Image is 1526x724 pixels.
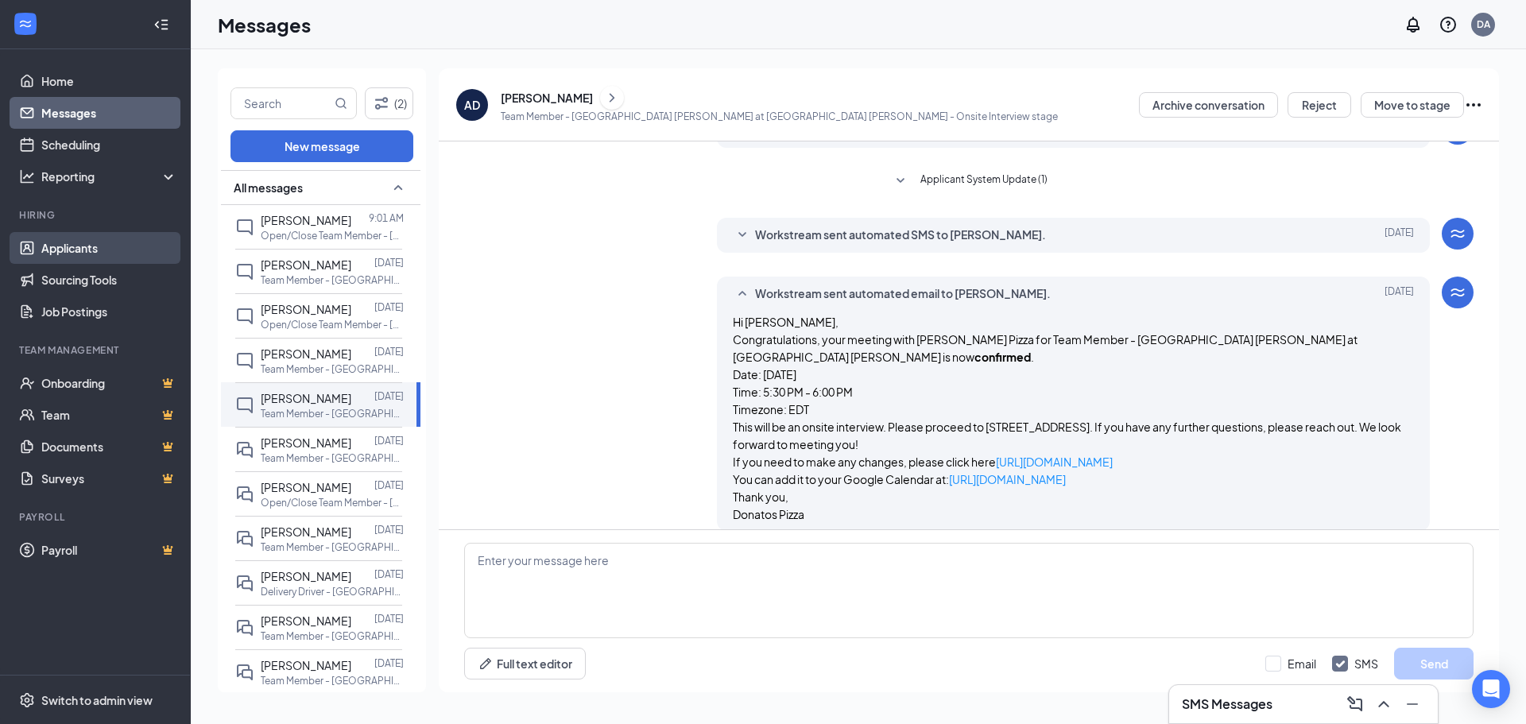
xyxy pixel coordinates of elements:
span: All messages [234,180,303,196]
a: Scheduling [41,129,177,161]
button: New message [230,130,413,162]
p: Donatos Pizza [733,505,1415,523]
a: Sourcing Tools [41,264,177,296]
svg: Settings [19,692,35,708]
svg: ChatInactive [235,396,254,415]
a: SurveysCrown [41,463,177,494]
svg: SmallChevronUp [389,178,408,197]
p: [DATE] [374,300,404,314]
button: Send [1394,648,1474,679]
p: [DATE] [374,656,404,670]
span: [PERSON_NAME] [261,391,351,405]
svg: SmallChevronUp [733,285,752,304]
span: [PERSON_NAME] [261,347,351,361]
span: [PERSON_NAME] [261,302,351,316]
svg: DoubleChat [235,663,254,682]
svg: ChatInactive [235,351,254,370]
button: Archive conversation [1139,92,1278,118]
h1: Messages [218,11,311,38]
a: Home [41,65,177,97]
button: Move to stage [1361,92,1464,118]
p: If you need to make any changes, please click here [733,453,1415,470]
p: Date: [DATE] Time: 5:30 PM - 6:00 PM Timezone: EDT [733,366,1415,418]
span: [PERSON_NAME] [261,614,351,628]
svg: ChatInactive [235,307,254,326]
a: [URL][DOMAIN_NAME] [949,472,1066,486]
p: Hi [PERSON_NAME], [733,313,1415,331]
svg: WorkstreamLogo [1448,283,1467,302]
svg: DoubleChat [235,485,254,504]
p: [DATE] [374,434,404,447]
button: ComposeMessage [1342,691,1368,717]
svg: DoubleChat [235,574,254,593]
svg: ChevronRight [604,88,620,107]
span: [PERSON_NAME] [261,480,351,494]
a: Job Postings [41,296,177,327]
p: Team Member - [GEOGRAPHIC_DATA] [PERSON_NAME] at [GEOGRAPHIC_DATA] [PERSON_NAME] [261,540,404,554]
svg: ChatInactive [235,262,254,281]
p: [DATE] [374,523,404,536]
p: Team Member - [GEOGRAPHIC_DATA] [PERSON_NAME] at [GEOGRAPHIC_DATA] [PERSON_NAME] [261,273,404,287]
p: [DATE] [374,478,404,492]
svg: Ellipses [1464,95,1483,114]
p: [DATE] [374,256,404,269]
p: This will be an onsite interview. Please proceed to [STREET_ADDRESS]. If you have any further que... [733,418,1415,453]
span: [PERSON_NAME] [261,658,351,672]
div: Reporting [41,168,178,184]
p: Team Member - [GEOGRAPHIC_DATA] [PERSON_NAME] at [GEOGRAPHIC_DATA] [PERSON_NAME] [261,674,404,687]
button: ChevronRight [600,86,624,110]
svg: ComposeMessage [1346,695,1365,714]
span: [PERSON_NAME] [261,257,351,272]
a: Applicants [41,232,177,264]
span: [DATE] [1385,285,1414,304]
p: Team Member - [GEOGRAPHIC_DATA] [PERSON_NAME] at [GEOGRAPHIC_DATA] [PERSON_NAME] [261,362,404,376]
a: Messages [41,97,177,129]
p: Thank you, [733,488,1415,505]
svg: WorkstreamLogo [1448,224,1467,243]
button: SmallChevronDownApplicant System Update (1) [891,172,1048,191]
div: [PERSON_NAME] [501,90,593,106]
svg: Notifications [1404,15,1423,34]
p: [DATE] [374,345,404,358]
svg: DoubleChat [235,440,254,459]
p: Team Member - [GEOGRAPHIC_DATA] [PERSON_NAME] at [GEOGRAPHIC_DATA] [PERSON_NAME] - Onsite Intervi... [501,110,1058,123]
p: Open/Close Team Member - [GEOGRAPHIC_DATA] [PERSON_NAME] at [GEOGRAPHIC_DATA] [PERSON_NAME] [261,318,404,331]
span: [PERSON_NAME] [261,436,351,450]
p: Team Member - [GEOGRAPHIC_DATA] [PERSON_NAME] at [GEOGRAPHIC_DATA] [PERSON_NAME] [261,629,404,643]
button: Minimize [1400,691,1425,717]
button: Full text editorPen [464,648,586,679]
div: DA [1477,17,1490,31]
svg: DoubleChat [235,529,254,548]
p: Open/Close Team Member - [GEOGRAPHIC_DATA] [PERSON_NAME] at [GEOGRAPHIC_DATA] [PERSON_NAME] [261,229,404,242]
svg: DoubleChat [235,618,254,637]
input: Search [231,88,331,118]
p: Team Member - [GEOGRAPHIC_DATA] [PERSON_NAME] at [GEOGRAPHIC_DATA] [PERSON_NAME] [261,407,404,420]
a: DocumentsCrown [41,431,177,463]
span: [PERSON_NAME] [261,213,351,227]
svg: WorkstreamLogo [17,16,33,32]
span: [DATE] [1385,226,1414,245]
a: [URL][DOMAIN_NAME] [996,455,1113,469]
p: Congratulations, your meeting with [PERSON_NAME] Pizza for Team Member - [GEOGRAPHIC_DATA] [PERSO... [733,331,1415,366]
p: You can add it to your Google Calendar at: [733,470,1415,488]
span: Applicant System Update (1) [920,172,1048,191]
span: [PERSON_NAME] [261,525,351,539]
span: Workstream sent automated email to [PERSON_NAME]. [755,285,1051,304]
div: Open Intercom Messenger [1472,670,1510,708]
svg: ChevronUp [1374,695,1393,714]
p: 9:01 AM [369,211,404,225]
p: Delivery Driver - [GEOGRAPHIC_DATA] [PERSON_NAME] at [GEOGRAPHIC_DATA] [PERSON_NAME] [261,585,404,598]
button: Reject [1288,92,1351,118]
p: [DATE] [374,389,404,403]
svg: Collapse [153,17,169,33]
div: AD [464,97,480,113]
div: Switch to admin view [41,692,153,708]
a: OnboardingCrown [41,367,177,399]
svg: QuestionInfo [1439,15,1458,34]
svg: Filter [372,94,391,113]
button: ChevronUp [1371,691,1396,717]
svg: SmallChevronDown [733,226,752,245]
p: [DATE] [374,612,404,625]
svg: Minimize [1403,695,1422,714]
div: Payroll [19,510,174,524]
